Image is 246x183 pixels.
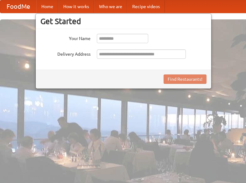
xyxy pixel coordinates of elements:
[40,49,91,57] label: Delivery Address
[94,0,127,13] a: Who we are
[127,0,165,13] a: Recipe videos
[40,17,207,26] h3: Get Started
[164,74,207,84] button: Find Restaurants!
[36,0,58,13] a: Home
[40,34,91,42] label: Your Name
[58,0,94,13] a: How it works
[0,0,36,13] a: FoodMe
